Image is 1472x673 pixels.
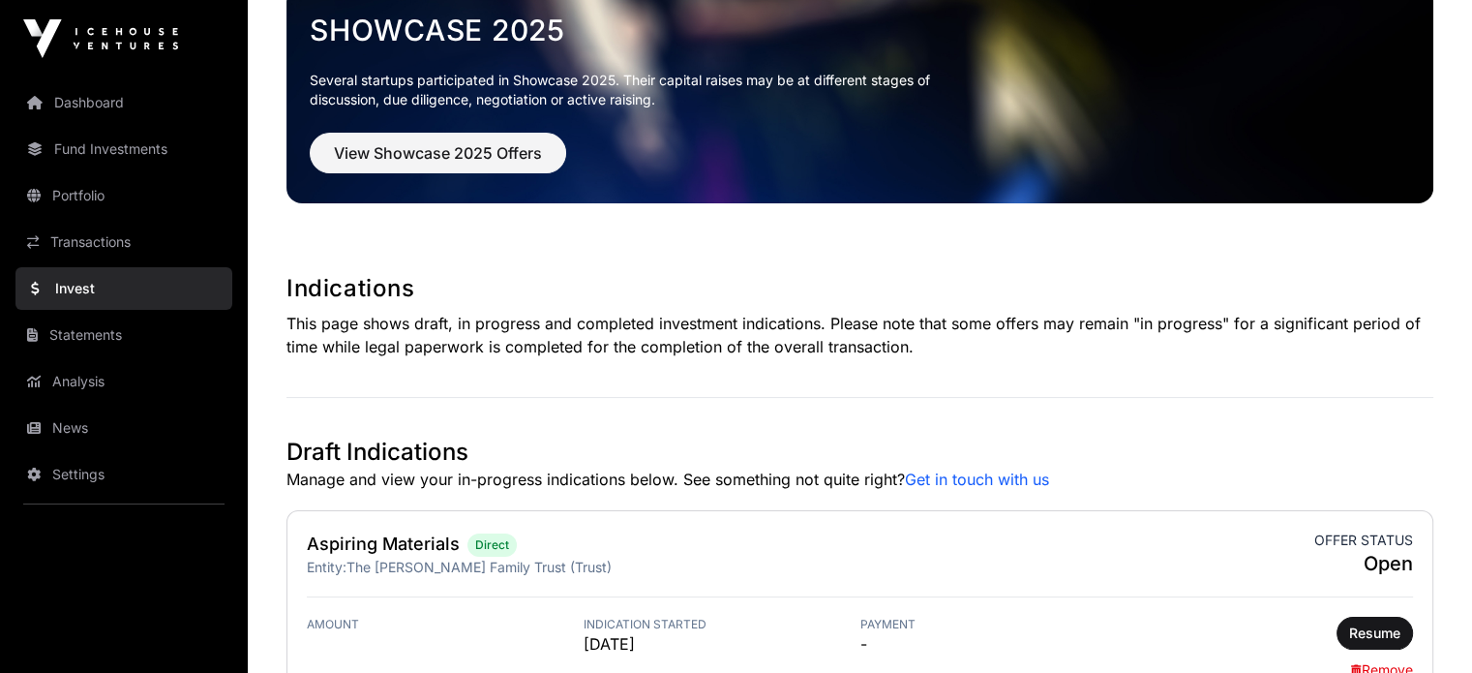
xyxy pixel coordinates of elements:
span: Resume [1349,624,1400,643]
a: Aspiring Materials [307,534,460,554]
a: Showcase 2025 [310,13,1410,47]
a: View Showcase 2025 Offers [310,152,566,171]
a: News [15,407,232,449]
button: View Showcase 2025 Offers [310,133,566,173]
iframe: Chat Widget [1375,580,1472,673]
span: Indication Started [584,617,860,632]
span: Payment [860,617,1137,632]
span: View Showcase 2025 Offers [334,141,542,165]
a: Transactions [15,221,232,263]
a: Get in touch with us [905,470,1049,489]
p: This page shows draft, in progress and completed investment indications. Please note that some of... [286,312,1433,358]
a: Analysis [15,360,232,403]
span: Amount [307,617,584,632]
a: Portfolio [15,174,232,217]
a: Invest [15,267,232,310]
a: Fund Investments [15,128,232,170]
span: Open [1314,550,1413,577]
h1: Indications [286,273,1433,304]
span: [DATE] [584,632,860,656]
img: Icehouse Ventures Logo [23,19,178,58]
span: Entity: [307,559,346,575]
button: Resume [1337,617,1413,650]
p: Several startups participated in Showcase 2025. Their capital raises may be at different stages o... [310,71,960,109]
span: Direct [475,537,509,553]
p: Manage and view your in-progress indications below. See something not quite right? [286,468,1433,491]
a: Dashboard [15,81,232,124]
span: Offer status [1314,531,1413,550]
a: Statements [15,314,232,356]
span: The [PERSON_NAME] Family Trust (Trust) [346,559,612,575]
a: Settings [15,453,232,496]
h1: Draft Indications [286,437,1433,468]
